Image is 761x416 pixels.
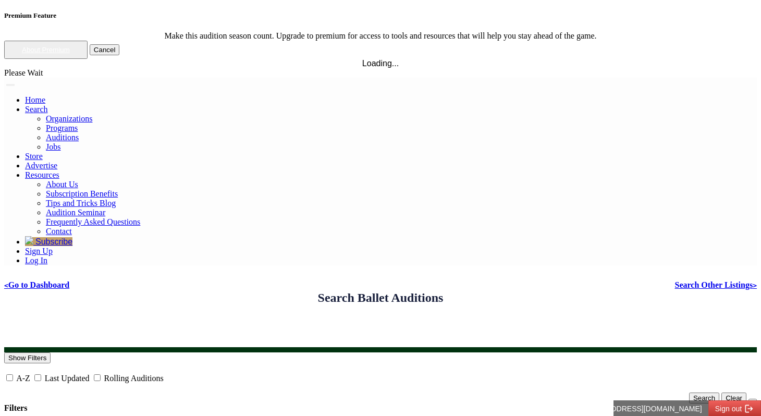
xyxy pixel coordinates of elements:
[25,170,59,179] a: Resources
[362,59,399,68] span: Loading...
[46,189,118,198] a: Subscription Benefits
[25,180,757,236] ul: Resources
[46,124,78,132] a: Programs
[46,180,78,189] a: About Us
[25,105,48,114] a: Search
[748,399,757,402] button: Close
[46,199,116,207] a: Tips and Tricks Blog
[721,393,746,403] button: Clear
[25,236,33,244] img: gem.svg
[4,11,757,20] h5: Premium Feature
[46,142,60,151] a: Jobs
[35,237,72,246] span: Subscribe
[16,374,30,383] label: A-Z
[25,114,757,152] ul: Resources
[104,374,164,383] label: Rolling Auditions
[25,152,43,161] a: Store
[25,237,72,246] a: Subscribe
[90,44,120,55] button: Cancel
[46,208,105,217] a: Audition Seminar
[4,352,51,363] button: Show Filters
[753,282,757,289] code: >
[4,280,69,289] a: <Go to Dashboard
[22,46,70,54] a: About Premium
[675,280,757,289] a: Search Other Listings>
[102,4,128,13] span: Sign out
[6,84,15,86] button: Toggle navigation
[25,95,45,104] a: Home
[25,161,57,170] a: Advertise
[4,282,8,289] code: <
[46,217,140,226] a: Frequently Asked Questions
[4,31,757,41] div: Make this audition season count. Upgrade to premium for access to tools and resources that will h...
[4,68,757,78] div: Please Wait
[4,403,27,413] h4: Filters
[46,133,79,142] a: Auditions
[46,114,92,123] a: Organizations
[45,374,90,383] label: Last Updated
[46,227,72,236] a: Contact
[318,291,444,305] h2: Search Ballet Auditions
[25,247,53,255] a: Sign Up
[25,256,47,265] a: Log In
[689,393,719,403] button: Search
